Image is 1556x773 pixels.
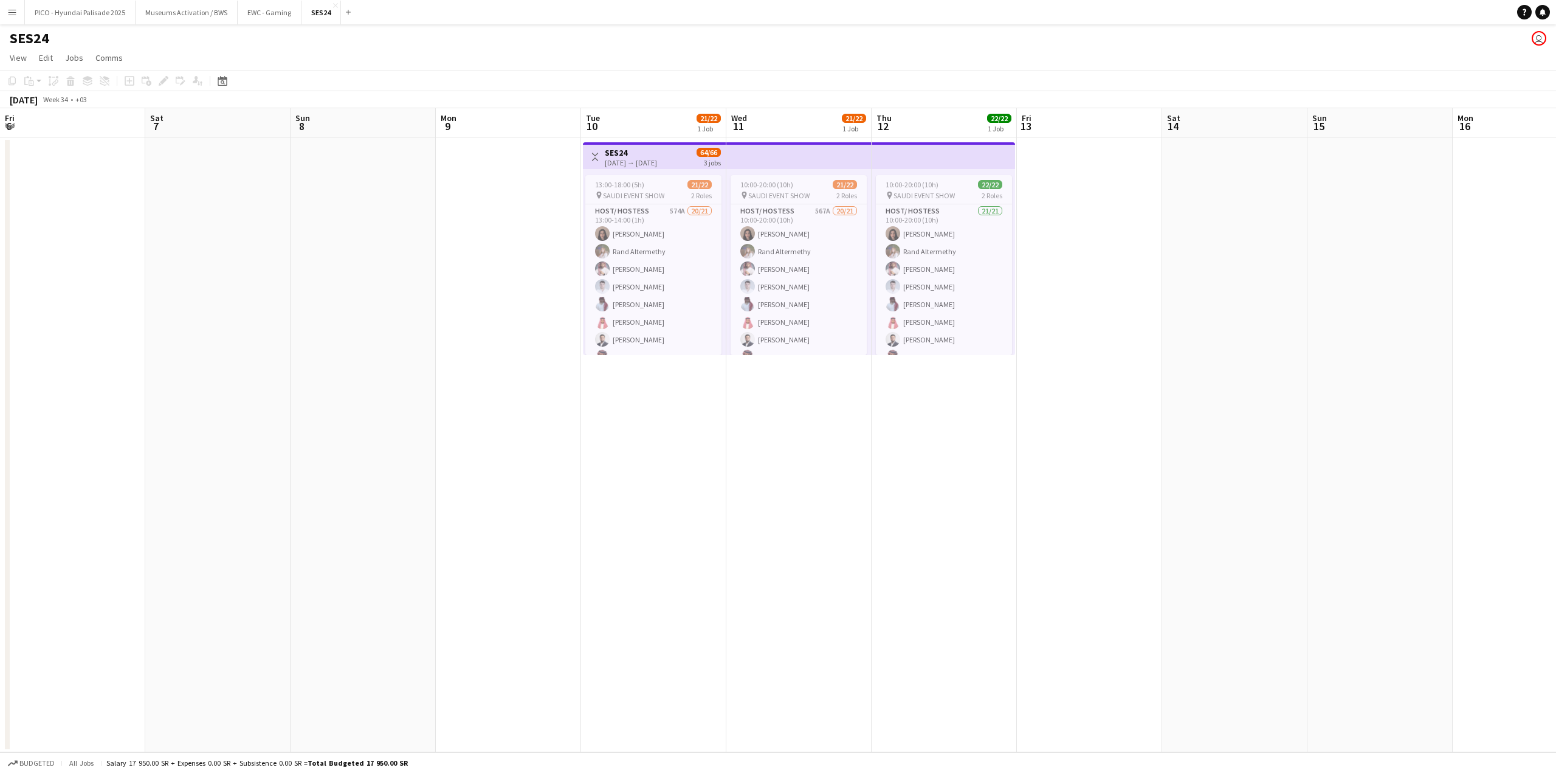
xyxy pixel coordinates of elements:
[40,95,71,104] span: Week 34
[60,50,88,66] a: Jobs
[875,119,892,133] span: 12
[987,114,1011,123] span: 22/22
[729,119,747,133] span: 11
[748,191,810,200] span: SAUDI EVENT SHOW
[3,119,15,133] span: 6
[10,29,49,47] h1: SES24
[605,147,657,158] h3: SES24
[603,191,664,200] span: SAUDI EVENT SHOW
[893,191,955,200] span: SAUDI EVENT SHOW
[106,758,408,768] div: Salary 17 950.00 SR + Expenses 0.00 SR + Subsistence 0.00 SR =
[731,113,747,123] span: Wed
[5,50,32,66] a: View
[1022,113,1031,123] span: Fri
[697,114,721,123] span: 21/22
[25,1,136,24] button: PICO - Hyundai Palisade 2025
[585,204,721,598] app-card-role: Host/ Hostess574A20/2113:00-14:00 (1h)[PERSON_NAME]Rand Altermethy[PERSON_NAME][PERSON_NAME][PERS...
[10,94,38,106] div: [DATE]
[876,113,892,123] span: Thu
[731,175,867,355] app-job-card: 10:00-20:00 (10h)21/22 SAUDI EVENT SHOW2 RolesHost/ Hostess567A20/2110:00-20:00 (10h)[PERSON_NAME...
[876,204,1012,598] app-card-role: Host/ Hostess21/2110:00-20:00 (10h)[PERSON_NAME]Rand Altermethy[PERSON_NAME][PERSON_NAME][PERSON_...
[1020,119,1031,133] span: 13
[91,50,128,66] a: Comms
[585,175,721,355] app-job-card: 13:00-18:00 (5h)21/22 SAUDI EVENT SHOW2 RolesHost/ Hostess574A20/2113:00-14:00 (1h)[PERSON_NAME]R...
[586,113,600,123] span: Tue
[238,1,301,24] button: EWC - Gaming
[595,180,644,189] span: 13:00-18:00 (5h)
[836,191,857,200] span: 2 Roles
[687,180,712,189] span: 21/22
[833,180,857,189] span: 21/22
[75,95,87,104] div: +03
[136,1,238,24] button: Museums Activation / BWS
[294,119,310,133] span: 8
[704,157,721,167] div: 3 jobs
[34,50,58,66] a: Edit
[988,124,1011,133] div: 1 Job
[308,758,408,768] span: Total Budgeted 17 950.00 SR
[19,759,55,768] span: Budgeted
[842,114,866,123] span: 21/22
[295,113,310,123] span: Sun
[148,119,164,133] span: 7
[1458,113,1473,123] span: Mon
[150,113,164,123] span: Sat
[95,52,123,63] span: Comms
[441,113,456,123] span: Mon
[982,191,1002,200] span: 2 Roles
[605,158,657,167] div: [DATE] → [DATE]
[10,52,27,63] span: View
[39,52,53,63] span: Edit
[67,758,96,768] span: All jobs
[886,180,938,189] span: 10:00-20:00 (10h)
[1312,113,1327,123] span: Sun
[731,204,867,598] app-card-role: Host/ Hostess567A20/2110:00-20:00 (10h)[PERSON_NAME]Rand Altermethy[PERSON_NAME][PERSON_NAME][PER...
[842,124,866,133] div: 1 Job
[1165,119,1180,133] span: 14
[691,191,712,200] span: 2 Roles
[978,180,1002,189] span: 22/22
[697,148,721,157] span: 64/66
[697,124,720,133] div: 1 Job
[5,113,15,123] span: Fri
[1456,119,1473,133] span: 16
[876,175,1012,355] app-job-card: 10:00-20:00 (10h)22/22 SAUDI EVENT SHOW2 RolesHost/ Hostess21/2110:00-20:00 (10h)[PERSON_NAME]Ran...
[301,1,341,24] button: SES24
[6,757,57,770] button: Budgeted
[65,52,83,63] span: Jobs
[1532,31,1546,46] app-user-avatar: Salman AlQurni
[1310,119,1327,133] span: 15
[584,119,600,133] span: 10
[1167,113,1180,123] span: Sat
[439,119,456,133] span: 9
[740,180,793,189] span: 10:00-20:00 (10h)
